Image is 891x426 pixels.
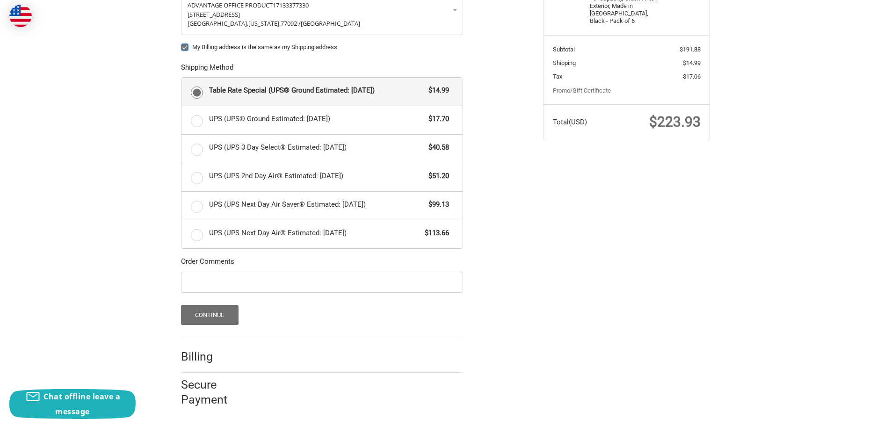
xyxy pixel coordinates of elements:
span: Chat offline leave a message [43,391,120,417]
span: $40.58 [424,142,449,153]
img: duty and tax information for United States [9,5,32,27]
span: Shipping [553,59,576,66]
span: $51.20 [424,171,449,181]
span: UPS (UPS® Ground Estimated: [DATE]) [209,114,424,124]
button: Chat offline leave a message [9,389,136,419]
a: Promo/Gift Certificate [553,87,611,94]
span: [STREET_ADDRESS] [188,10,240,19]
span: [US_STATE], [248,19,281,28]
span: UPS (UPS Next Day Air® Estimated: [DATE]) [209,228,420,238]
span: $191.88 [680,46,701,53]
span: UPS (UPS 3 Day Select® Estimated: [DATE]) [209,142,424,153]
span: [GEOGRAPHIC_DATA] [301,19,360,28]
span: 17133377330 [273,1,309,9]
span: [GEOGRAPHIC_DATA], [188,19,248,28]
span: $223.93 [649,114,701,130]
span: $14.99 [683,59,701,66]
span: Tax [553,73,562,80]
span: $14.99 [424,85,449,96]
legend: Shipping Method [181,62,233,77]
span: UPS (UPS Next Day Air Saver® Estimated: [DATE]) [209,199,424,210]
span: 77092 / [281,19,301,28]
span: ADVANTAGE OFFICE PRODUCT [188,1,273,9]
span: UPS (UPS 2nd Day Air® Estimated: [DATE]) [209,171,424,181]
span: Total (USD) [553,118,587,126]
h2: Billing [181,349,236,364]
span: $99.13 [424,199,449,210]
span: Table Rate Special (UPS® Ground Estimated: [DATE]) [209,85,424,96]
span: $17.70 [424,114,449,124]
legend: Order Comments [181,256,234,271]
span: $113.66 [420,228,449,238]
h2: Secure Payment [181,377,244,407]
span: Subtotal [553,46,575,53]
button: Continue [181,305,239,325]
span: $17.06 [683,73,701,80]
label: My Billing address is the same as my Shipping address [181,43,463,51]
